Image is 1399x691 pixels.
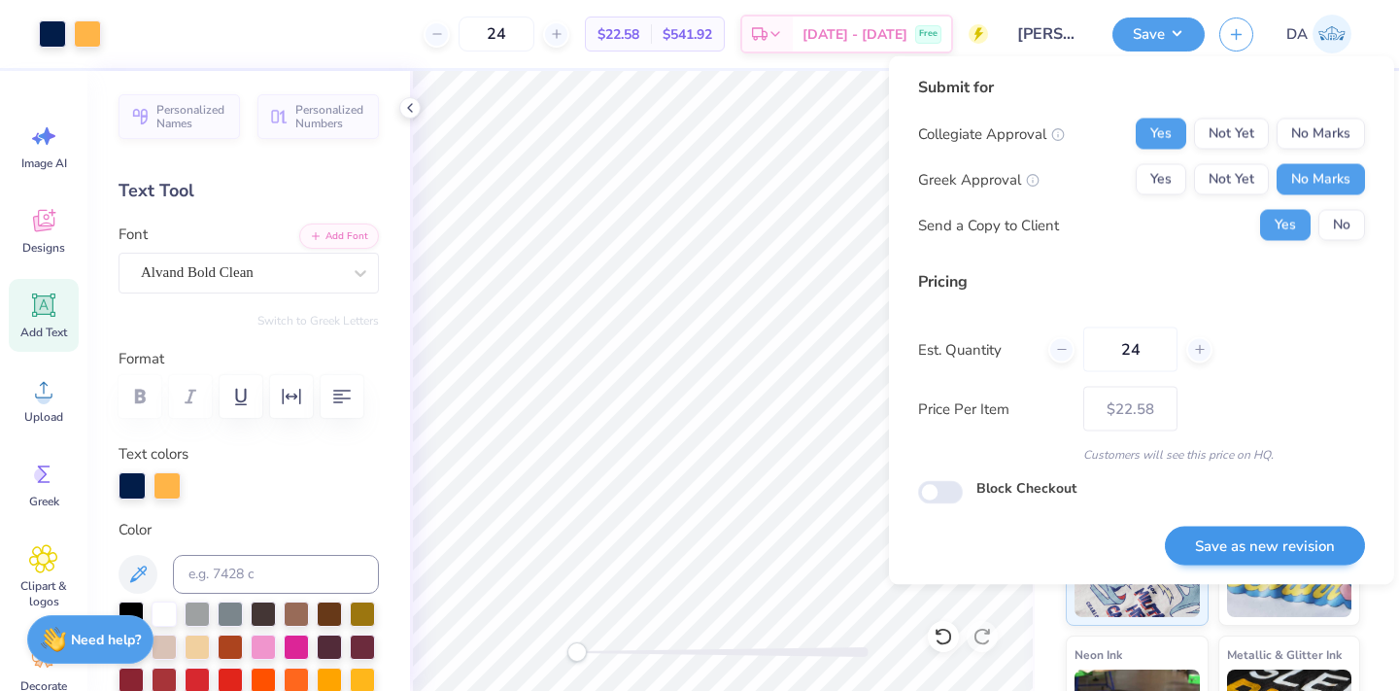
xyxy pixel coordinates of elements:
img: Deeksha Arora [1313,15,1351,53]
strong: Need help? [71,631,141,649]
button: No Marks [1277,164,1365,195]
label: Font [119,224,148,246]
span: Add Text [20,325,67,340]
span: Image AI [21,155,67,171]
div: Pricing [918,270,1365,294]
div: Greek Approval [918,168,1040,190]
span: Metallic & Glitter Ink [1227,644,1342,665]
button: No Marks [1277,119,1365,150]
button: Save [1112,17,1205,52]
button: Yes [1136,119,1186,150]
button: Personalized Numbers [257,94,379,139]
div: Accessibility label [567,642,587,662]
input: – – [1083,328,1177,372]
div: Collegiate Approval [918,122,1065,145]
button: Switch to Greek Letters [257,313,379,328]
label: Text colors [119,443,188,466]
button: No [1318,210,1365,241]
button: Save as new revision [1165,526,1365,566]
button: Not Yet [1194,119,1269,150]
span: Neon Ink [1075,644,1122,665]
span: Designs [22,240,65,256]
label: Est. Quantity [918,338,1034,361]
span: Clipart & logos [12,578,76,609]
label: Format [119,348,379,370]
span: Personalized Names [156,103,228,130]
span: [DATE] - [DATE] [802,24,907,45]
a: DA [1278,15,1360,53]
div: Submit for [918,76,1365,99]
span: Personalized Numbers [295,103,367,130]
span: DA [1286,23,1308,46]
div: Customers will see this price on HQ. [918,446,1365,464]
button: Yes [1136,164,1186,195]
span: $22.58 [597,24,639,45]
button: Not Yet [1194,164,1269,195]
button: Add Font [299,224,379,249]
span: Upload [24,409,63,425]
span: Free [919,27,938,41]
label: Block Checkout [976,478,1076,499]
span: $541.92 [663,24,712,45]
div: Text Tool [119,178,379,204]
input: Untitled Design [1003,15,1098,53]
span: Greek [29,494,59,509]
button: Yes [1260,210,1311,241]
input: – – [459,17,534,52]
input: e.g. 7428 c [173,555,379,594]
label: Color [119,519,379,541]
button: Personalized Names [119,94,240,139]
label: Price Per Item [918,397,1069,420]
div: Send a Copy to Client [918,214,1059,236]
